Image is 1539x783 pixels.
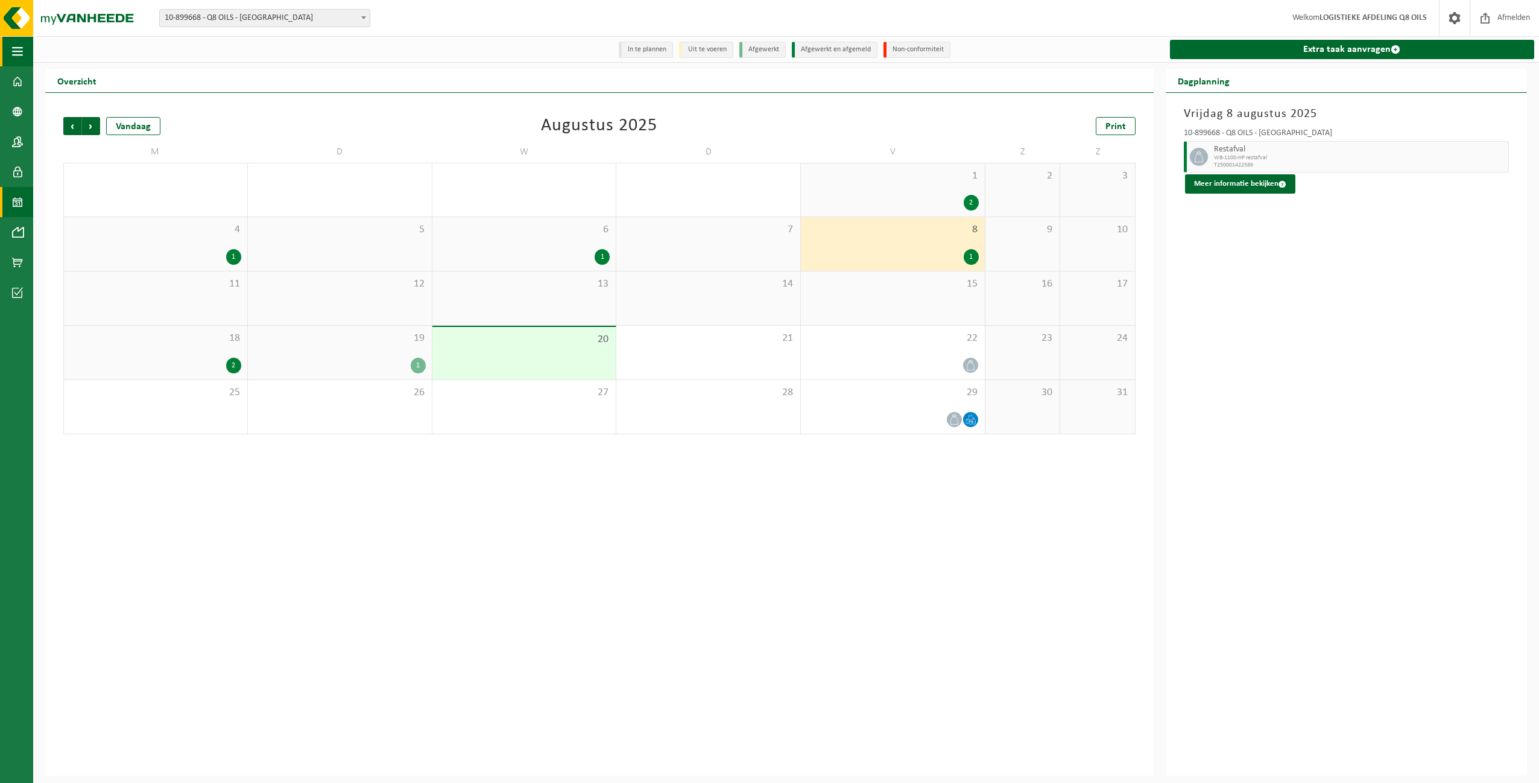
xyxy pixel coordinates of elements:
[991,277,1054,291] span: 16
[616,141,801,163] td: D
[226,358,241,373] div: 2
[70,277,241,291] span: 11
[1066,386,1128,399] span: 31
[159,9,370,27] span: 10-899668 - Q8 OILS - ANTWERPEN
[432,141,617,163] td: W
[1166,69,1242,92] h2: Dagplanning
[622,386,794,399] span: 28
[1066,332,1128,345] span: 24
[807,223,979,236] span: 8
[541,117,657,135] div: Augustus 2025
[679,42,733,58] li: Uit te voeren
[964,195,979,211] div: 2
[1214,145,1505,154] span: Restafval
[883,42,950,58] li: Non-conformiteit
[807,277,979,291] span: 15
[438,223,610,236] span: 6
[248,141,432,163] td: D
[1184,129,1509,141] div: 10-899668 - Q8 OILS - [GEOGRAPHIC_DATA]
[254,223,426,236] span: 5
[739,42,786,58] li: Afgewerkt
[1214,162,1505,169] span: T250001422586
[792,42,877,58] li: Afgewerkt en afgemeld
[622,332,794,345] span: 21
[985,141,1060,163] td: Z
[106,117,160,135] div: Vandaag
[622,277,794,291] span: 14
[991,170,1054,183] span: 2
[1060,141,1135,163] td: Z
[991,223,1054,236] span: 9
[991,332,1054,345] span: 23
[595,249,610,265] div: 1
[807,170,979,183] span: 1
[70,386,241,399] span: 25
[254,277,426,291] span: 12
[1184,105,1509,123] h3: Vrijdag 8 augustus 2025
[1096,117,1136,135] a: Print
[438,386,610,399] span: 27
[438,333,610,346] span: 20
[411,358,426,373] div: 1
[807,332,979,345] span: 22
[70,223,241,236] span: 4
[619,42,673,58] li: In te plannen
[254,332,426,345] span: 19
[82,117,100,135] span: Volgende
[1214,154,1505,162] span: WB-1100-HP restafval
[160,10,370,27] span: 10-899668 - Q8 OILS - ANTWERPEN
[1066,277,1128,291] span: 17
[63,117,81,135] span: Vorige
[1066,223,1128,236] span: 10
[70,332,241,345] span: 18
[1185,174,1295,194] button: Meer informatie bekijken
[801,141,985,163] td: V
[1319,13,1427,22] strong: LOGISTIEKE AFDELING Q8 OILS
[63,141,248,163] td: M
[1105,122,1126,132] span: Print
[226,249,241,265] div: 1
[622,223,794,236] span: 7
[438,277,610,291] span: 13
[1066,170,1128,183] span: 3
[807,386,979,399] span: 29
[964,249,979,265] div: 1
[991,386,1054,399] span: 30
[1170,40,1534,59] a: Extra taak aanvragen
[45,69,109,92] h2: Overzicht
[254,386,426,399] span: 26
